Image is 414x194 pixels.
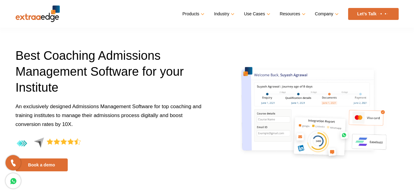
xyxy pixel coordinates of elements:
a: Book a demo [16,158,68,171]
a: Company [315,10,337,18]
a: Use Cases [244,10,269,18]
img: rating-by-customers [16,137,81,150]
a: Let’s Talk [348,8,399,20]
span: An exclusively designed Admissions Management Software for top coaching and training institutes t... [16,104,202,127]
a: Resources [280,10,304,18]
a: Products [182,10,203,18]
span: Best Coaching Admissions Management Software for your Institute [16,49,184,94]
img: coaching-admissions-management-software [235,56,395,163]
a: Industry [214,10,233,18]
